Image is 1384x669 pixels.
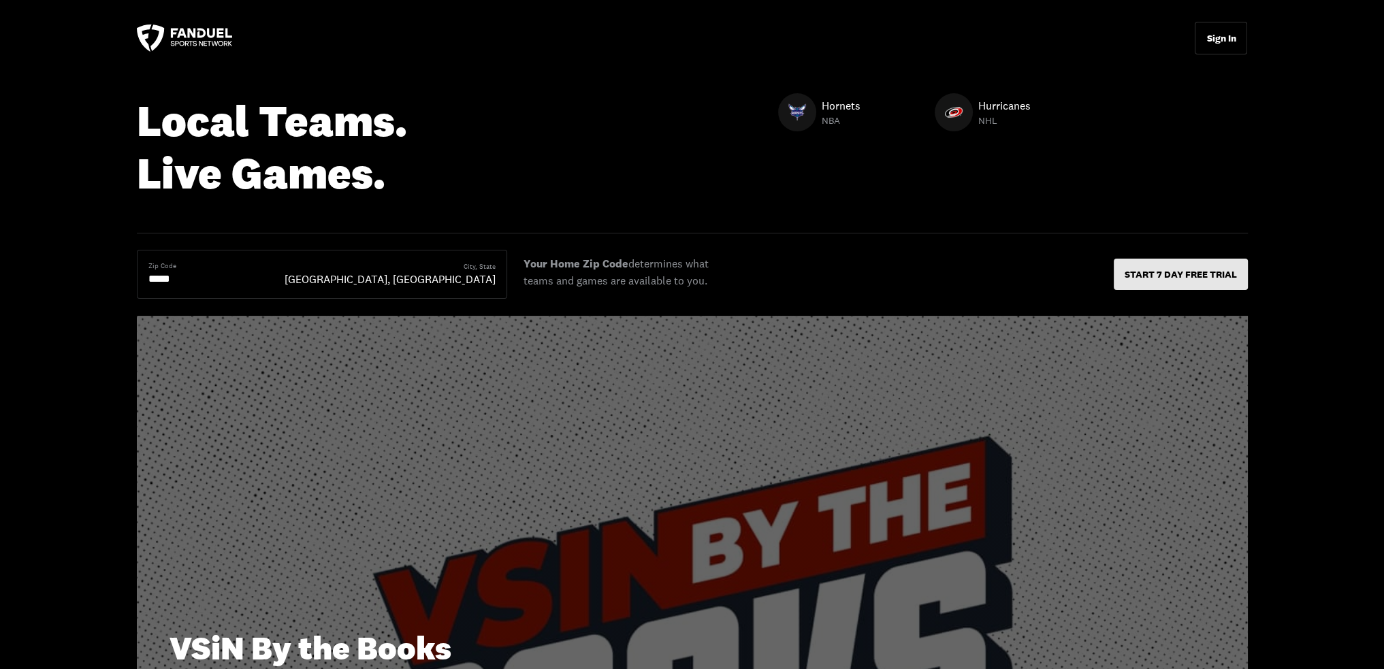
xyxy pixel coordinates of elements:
div: Zip Code [148,261,176,271]
b: Your Home Zip Code [524,257,628,271]
button: Sign In [1195,22,1247,54]
button: START 7 DAY FREE TRIAL [1114,259,1248,290]
div: Local Teams. Live Games. [137,95,443,200]
p: Hornets [822,97,860,114]
img: Hurricanes [945,103,963,121]
p: Hurricanes [978,97,1031,114]
a: HurricanesHurricanesHurricanesNHL [935,93,1031,135]
a: HornetsHornetsHornetsNBA [778,93,860,135]
label: determines what teams and games are available to you. [507,250,725,299]
div: VSiN By the Books [170,628,1215,668]
img: Hornets [788,103,806,121]
p: START 7 DAY FREE TRIAL [1125,270,1237,279]
div: City, State [464,262,496,272]
p: NBA [822,114,860,127]
a: FanDuel Sports Network [137,25,232,52]
p: NHL [978,114,1031,127]
div: [GEOGRAPHIC_DATA], [GEOGRAPHIC_DATA] [285,272,496,287]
